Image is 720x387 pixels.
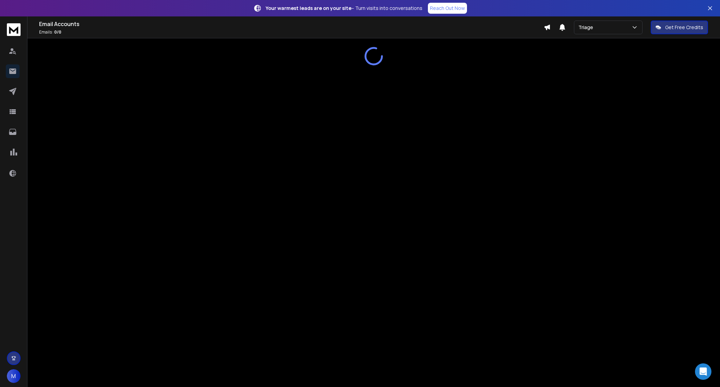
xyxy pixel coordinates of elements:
[39,20,544,28] h1: Email Accounts
[651,21,708,34] button: Get Free Credits
[428,3,467,14] a: Reach Out Now
[266,5,422,12] p: – Turn visits into conversations
[266,5,351,11] strong: Your warmest leads are on your site
[54,29,61,35] span: 0 / 0
[578,24,596,31] p: Triage
[39,29,544,35] p: Emails :
[430,5,465,12] p: Reach Out Now
[7,369,21,383] button: M
[695,363,711,380] div: Open Intercom Messenger
[665,24,703,31] p: Get Free Credits
[7,23,21,36] img: logo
